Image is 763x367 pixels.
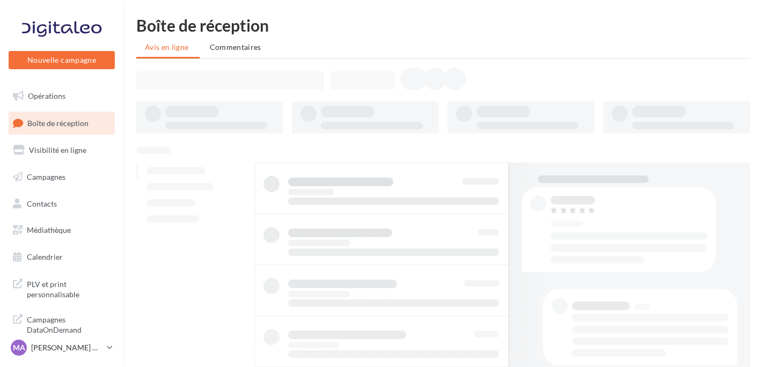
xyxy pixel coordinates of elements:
a: Boîte de réception [6,112,117,135]
a: Contacts [6,193,117,215]
span: Boîte de réception [27,118,89,127]
button: Nouvelle campagne [9,51,115,69]
span: Contacts [27,199,57,208]
a: Campagnes [6,166,117,188]
a: Visibilité en ligne [6,139,117,162]
div: Boîte de réception [136,17,750,33]
span: Médiathèque [27,225,71,234]
span: Campagnes [27,172,65,181]
span: Visibilité en ligne [29,145,86,155]
a: Campagnes DataOnDemand [6,308,117,340]
span: Commentaires [210,42,261,52]
span: Opérations [28,91,65,100]
p: [PERSON_NAME] CANALES [31,342,102,353]
a: Médiathèque [6,219,117,241]
a: MA [PERSON_NAME] CANALES [9,337,115,358]
span: MA [13,342,25,353]
a: Calendrier [6,246,117,268]
a: Opérations [6,85,117,107]
span: Campagnes DataOnDemand [27,312,111,335]
span: Calendrier [27,252,63,261]
a: PLV et print personnalisable [6,273,117,304]
span: PLV et print personnalisable [27,277,111,300]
